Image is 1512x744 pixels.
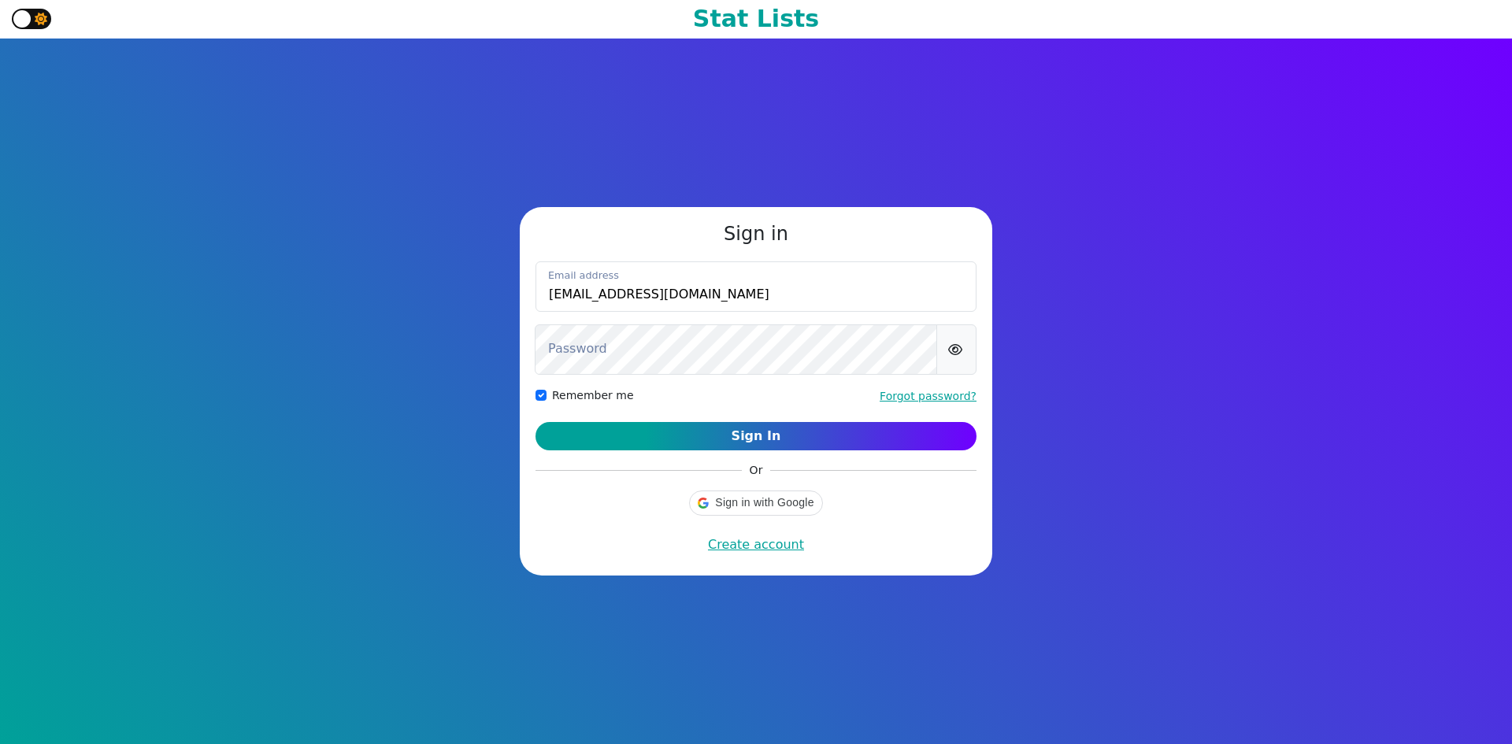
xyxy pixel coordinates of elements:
span: Sign in with Google [715,494,813,511]
h1: Stat Lists [693,5,819,33]
span: Or [742,462,771,479]
a: Create account [708,537,804,552]
div: Sign in with Google [689,490,822,516]
a: Forgot password? [880,390,976,402]
h3: Sign in [535,223,976,246]
button: Sign In [535,422,976,450]
label: Remember me [552,387,634,404]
